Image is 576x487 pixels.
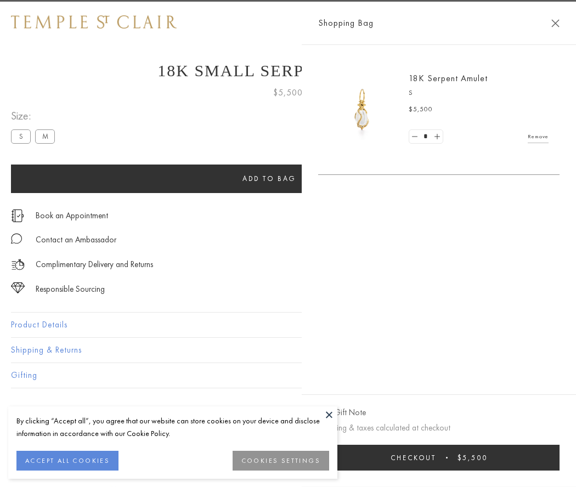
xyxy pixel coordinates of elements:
span: $5,500 [409,104,433,115]
button: Close Shopping Bag [551,19,560,27]
p: Complimentary Delivery and Returns [36,258,153,271]
span: $5,500 [458,453,488,462]
button: Product Details [11,313,565,337]
p: Shipping & taxes calculated at checkout [318,421,560,435]
img: icon_sourcing.svg [11,282,25,293]
button: Shipping & Returns [11,338,565,363]
span: Size: [11,107,59,125]
a: Set quantity to 2 [431,130,442,144]
label: M [35,129,55,143]
span: Checkout [391,453,436,462]
img: icon_appointment.svg [11,209,24,222]
button: Add Gift Note [318,406,366,420]
a: Book an Appointment [36,209,108,222]
div: Contact an Ambassador [36,233,116,247]
a: 18K Serpent Amulet [409,72,488,84]
span: Add to bag [242,174,296,183]
img: icon_delivery.svg [11,258,25,271]
div: Responsible Sourcing [36,282,105,296]
a: Set quantity to 0 [409,130,420,144]
p: S [409,88,549,99]
a: Remove [528,131,549,143]
h1: 18K Small Serpent Amulet [11,61,565,80]
img: MessageIcon-01_2.svg [11,233,22,244]
span: $5,500 [273,86,303,100]
button: Add to bag [11,165,528,193]
button: ACCEPT ALL COOKIES [16,451,118,471]
span: Shopping Bag [318,16,374,30]
label: S [11,129,31,143]
button: COOKIES SETTINGS [233,451,329,471]
img: Temple St. Clair [11,15,177,29]
button: Checkout $5,500 [318,445,560,471]
img: P51836-E11SERPPV [329,77,395,143]
button: Gifting [11,363,565,388]
div: By clicking “Accept all”, you agree that our website can store cookies on your device and disclos... [16,415,329,440]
